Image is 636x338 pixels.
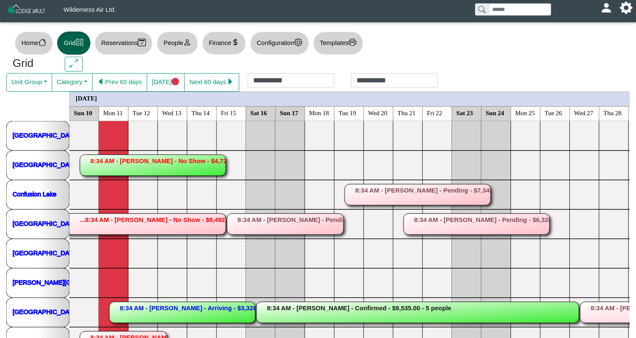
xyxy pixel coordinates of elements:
svg: printer [348,38,356,46]
button: Peopleperson [157,32,198,55]
button: Unit Group [6,73,52,92]
a: [PERSON_NAME][GEOGRAPHIC_DATA] [13,278,130,285]
text: Tue 12 [133,109,150,116]
button: Financecurrency dollar [202,32,246,55]
svg: person fill [603,5,610,11]
text: Mon 18 [309,109,329,116]
svg: search [478,6,485,13]
text: Thu 14 [192,109,210,116]
button: arrows angle expand [65,57,83,72]
text: Fri 15 [221,109,236,116]
a: Confusion Lake [13,190,56,197]
button: Next 60 dayscaret right fill [184,73,239,92]
a: [GEOGRAPHIC_DATA] [13,219,78,227]
text: Wed 13 [162,109,182,116]
a: [GEOGRAPHIC_DATA] [13,131,78,138]
svg: calendar2 check [138,38,146,46]
button: Category [52,73,92,92]
svg: grid [76,38,84,46]
button: Reservationscalendar2 check [95,32,153,55]
svg: gear [294,38,302,46]
svg: circle fill [172,78,179,86]
button: caret left fillPrev 60 days [92,73,147,92]
a: [GEOGRAPHIC_DATA] [13,161,78,168]
svg: currency dollar [231,38,239,46]
text: Tue 19 [339,109,356,116]
a: [GEOGRAPHIC_DATA] [13,249,78,256]
svg: caret right fill [226,78,234,86]
text: Sun 17 [280,109,298,116]
text: Fri 22 [427,109,442,116]
svg: gear fill [623,5,629,11]
text: [DATE] [76,95,97,101]
button: Configurationgear [250,32,309,55]
text: Wed 27 [574,109,594,116]
svg: person [183,38,191,46]
h3: Grid [13,57,52,70]
a: [GEOGRAPHIC_DATA] [13,308,78,315]
svg: arrows angle expand [70,59,78,67]
text: Sat 23 [457,109,473,116]
text: Thu 21 [398,109,416,116]
input: Check out [351,73,438,87]
text: Tue 26 [545,109,562,116]
button: [DATE]circle fill [147,73,185,92]
text: Sun 10 [74,109,92,116]
button: Templatesprinter [313,32,363,55]
img: Z [7,3,47,18]
button: Gridgrid [57,32,90,55]
text: Thu 28 [604,109,622,116]
svg: house [38,38,46,46]
text: Mon 11 [103,109,123,116]
text: Mon 25 [515,109,535,116]
input: Check in [248,73,334,87]
text: Sun 24 [486,109,504,116]
svg: caret left fill [97,78,105,86]
text: Sat 16 [251,109,267,116]
button: Homehouse [15,32,53,55]
text: Wed 20 [368,109,388,116]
